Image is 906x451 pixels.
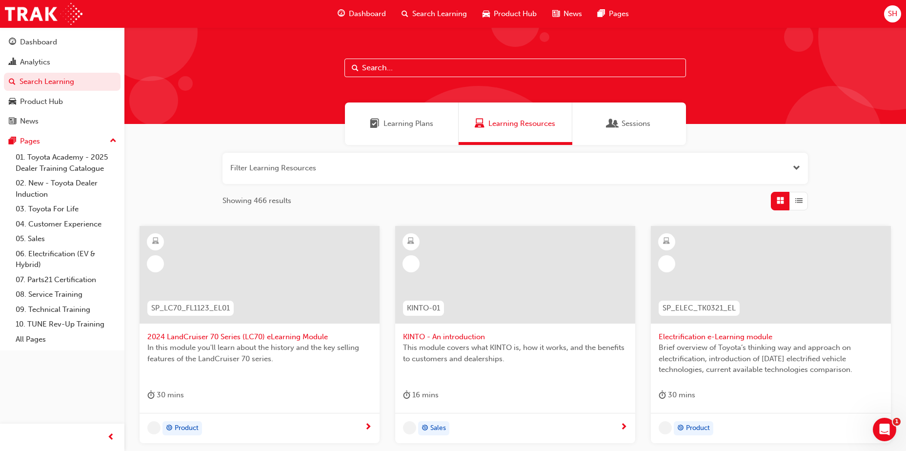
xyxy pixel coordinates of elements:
span: 2024 LandCruiser 70 Series (LC70) eLearning Module [147,331,372,343]
span: KINTO - An introduction [403,331,627,343]
a: SP_ELEC_TK0321_ELElectrification e-Learning moduleBrief overview of Toyota’s thinking way and app... [651,226,891,444]
div: 16 mins [403,389,439,401]
span: next-icon [364,423,372,432]
a: 03. Toyota For Life [12,202,121,217]
span: Grid [777,195,784,206]
span: car-icon [9,98,16,106]
a: pages-iconPages [590,4,637,24]
span: Product Hub [494,8,537,20]
button: Open the filter [793,163,800,174]
span: guage-icon [9,38,16,47]
a: All Pages [12,332,121,347]
a: KINTO-01KINTO - An introductionThis module covers what KINTO is, how it works, and the benefits t... [395,226,635,444]
a: 05. Sales [12,231,121,246]
span: pages-icon [9,137,16,146]
a: 08. Service Training [12,287,121,302]
span: next-icon [620,423,627,432]
span: duration-icon [659,389,666,401]
a: 10. TUNE Rev-Up Training [12,317,121,332]
img: Trak [5,3,82,25]
span: chart-icon [9,58,16,67]
a: Learning ResourcesLearning Resources [459,102,572,145]
span: News [564,8,582,20]
a: 04. Customer Experience [12,217,121,232]
span: Learning Resources [488,118,555,129]
div: 30 mins [147,389,184,401]
button: Pages [4,132,121,150]
a: SessionsSessions [572,102,686,145]
span: Sessions [622,118,650,129]
span: undefined-icon [659,421,672,434]
span: Sales [430,423,446,434]
span: Showing 466 results [222,195,291,206]
button: DashboardAnalyticsSearch LearningProduct HubNews [4,31,121,132]
a: Learning PlansLearning Plans [345,102,459,145]
span: In this module you'll learn about the history and the key selling features of the LandCruiser 70 ... [147,342,372,364]
a: 09. Technical Training [12,302,121,317]
a: SP_LC70_FL1123_EL012024 LandCruiser 70 Series (LC70) eLearning ModuleIn this module you'll learn ... [140,226,380,444]
iframe: Intercom live chat [873,418,896,441]
span: duration-icon [403,389,410,401]
span: Search [352,62,359,74]
span: target-icon [422,422,428,435]
span: Search Learning [412,8,467,20]
button: SH [884,5,901,22]
span: car-icon [483,8,490,20]
span: KINTO-01 [407,303,440,314]
a: guage-iconDashboard [330,4,394,24]
span: learningResourceType_ELEARNING-icon [152,235,159,248]
span: Electrification e-Learning module [659,331,883,343]
input: Search... [344,59,686,77]
span: Product [686,423,710,434]
span: SP_ELEC_TK0321_EL [663,303,736,314]
a: car-iconProduct Hub [475,4,544,24]
span: news-icon [9,117,16,126]
span: Learning Plans [383,118,433,129]
a: Analytics [4,53,121,71]
span: search-icon [402,8,408,20]
span: undefined-icon [403,421,416,434]
span: This module covers what KINTO is, how it works, and the benefits to customers and dealerships. [403,342,627,364]
a: 01. Toyota Academy - 2025 Dealer Training Catalogue [12,150,121,176]
div: Pages [20,136,40,147]
span: SP_LC70_FL1123_EL01 [151,303,230,314]
span: target-icon [677,422,684,435]
span: Learning Resources [475,118,484,129]
span: learningResourceType_ELEARNING-icon [407,235,414,248]
span: learningResourceType_ELEARNING-icon [663,235,670,248]
span: Product [175,423,199,434]
span: news-icon [552,8,560,20]
a: Search Learning [4,73,121,91]
span: guage-icon [338,8,345,20]
span: duration-icon [147,389,155,401]
span: Dashboard [349,8,386,20]
div: Analytics [20,57,50,68]
a: News [4,112,121,130]
div: Product Hub [20,96,63,107]
div: 30 mins [659,389,695,401]
span: Brief overview of Toyota’s thinking way and approach on electrification, introduction of [DATE] e... [659,342,883,375]
span: Pages [609,8,629,20]
span: pages-icon [598,8,605,20]
span: target-icon [166,422,173,435]
a: 06. Electrification (EV & Hybrid) [12,246,121,272]
span: undefined-icon [147,421,161,434]
div: News [20,116,39,127]
span: SH [888,8,897,20]
a: Dashboard [4,33,121,51]
span: Learning Plans [370,118,380,129]
span: 1 [893,418,901,426]
div: Dashboard [20,37,57,48]
span: up-icon [110,135,117,147]
span: search-icon [9,78,16,86]
a: 02. New - Toyota Dealer Induction [12,176,121,202]
span: Sessions [608,118,618,129]
span: List [795,195,803,206]
a: Product Hub [4,93,121,111]
a: 07. Parts21 Certification [12,272,121,287]
a: search-iconSearch Learning [394,4,475,24]
span: prev-icon [107,431,115,444]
